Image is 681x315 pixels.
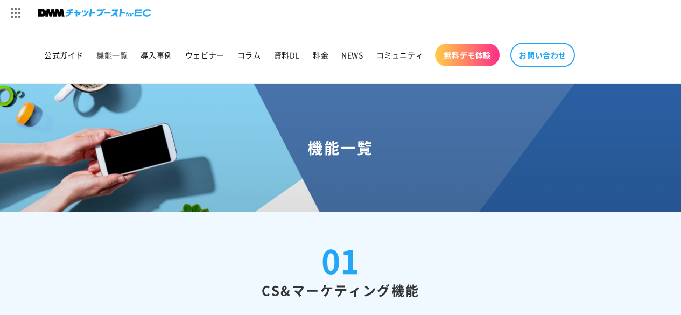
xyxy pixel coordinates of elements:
[90,44,134,66] a: 機能一覧
[96,50,128,60] span: 機能一覧
[27,282,654,298] h2: CS&マーケティング機能
[341,50,363,60] span: NEWS
[237,50,261,60] span: コラム
[306,44,335,66] a: 料金
[185,50,224,60] span: ウェビナー
[2,2,29,24] img: サービス
[231,44,268,66] a: コラム
[510,43,575,67] a: お問い合わせ
[44,50,83,60] span: 公式ガイド
[274,50,300,60] span: 資料DL
[134,44,178,66] a: 導入事例
[376,50,424,60] span: コミュニティ
[519,50,566,60] span: お問い合わせ
[335,44,369,66] a: NEWS
[38,5,151,20] img: チャットブーストforEC
[179,44,231,66] a: ウェビナー
[141,50,172,60] span: 導入事例
[38,44,90,66] a: 公式ガイド
[435,44,500,66] a: 無料デモ体験
[313,50,328,60] span: 料金
[13,138,668,157] h1: 機能一覧
[268,44,306,66] a: 資料DL
[321,244,360,276] div: 01
[370,44,430,66] a: コミュニティ
[444,50,491,60] span: 無料デモ体験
